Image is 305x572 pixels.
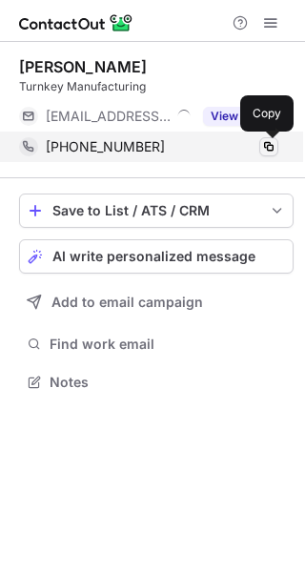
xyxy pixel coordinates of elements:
[19,57,147,76] div: [PERSON_NAME]
[19,11,133,34] img: ContactOut v5.3.10
[19,239,294,274] button: AI write personalized message
[19,285,294,319] button: Add to email campaign
[52,203,260,218] div: Save to List / ATS / CRM
[46,108,171,125] span: [EMAIL_ADDRESS][DOMAIN_NAME]
[19,194,294,228] button: save-profile-one-click
[52,249,255,264] span: AI write personalized message
[50,336,286,353] span: Find work email
[46,138,165,155] span: [PHONE_NUMBER]
[50,374,286,391] span: Notes
[19,369,294,396] button: Notes
[19,78,294,95] div: Turnkey Manufacturing
[203,107,278,126] button: Reveal Button
[51,295,203,310] span: Add to email campaign
[19,331,294,357] button: Find work email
